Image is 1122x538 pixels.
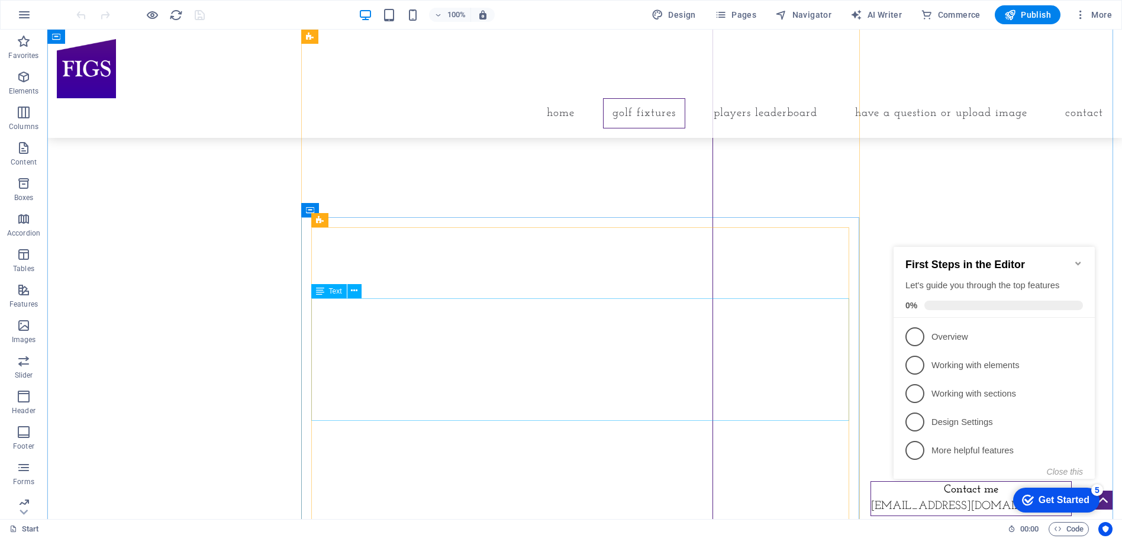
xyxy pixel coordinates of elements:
[1020,522,1039,536] span: 00 00
[1070,5,1117,24] button: More
[124,258,211,283] div: Get Started 5 items remaining, 0% complete
[647,5,701,24] button: Design
[13,264,34,273] p: Tables
[13,442,34,451] p: Footer
[17,29,194,41] h2: First Steps in the Editor
[145,8,159,22] button: Click here to leave preview mode and continue editing
[1028,524,1030,533] span: :
[15,371,33,380] p: Slider
[775,9,831,21] span: Navigator
[43,101,185,114] p: Overview
[7,228,40,238] p: Accordion
[43,215,185,227] p: More helpful features
[5,207,206,235] li: More helpful features
[1049,522,1089,536] button: Code
[710,5,761,24] button: Pages
[1008,522,1039,536] h6: Session time
[43,186,185,199] p: Design Settings
[921,9,981,21] span: Commerce
[5,121,206,150] li: Working with elements
[43,158,185,170] p: Working with sections
[850,9,902,21] span: AI Writer
[9,122,38,131] p: Columns
[185,29,194,38] div: Minimize checklist
[202,254,214,266] div: 5
[429,8,471,22] button: 100%
[1075,9,1112,21] span: More
[1098,522,1113,536] button: Usercentrics
[770,5,836,24] button: Navigator
[447,8,466,22] h6: 100%
[715,9,756,21] span: Pages
[5,178,206,207] li: Design Settings
[1004,9,1051,21] span: Publish
[150,265,201,276] div: Get Started
[17,50,194,62] div: Let's guide you through the top features
[5,93,206,121] li: Overview
[9,86,39,96] p: Elements
[169,8,183,22] button: reload
[169,8,183,22] i: Reload page
[916,5,985,24] button: Commerce
[14,193,34,202] p: Boxes
[9,522,39,536] a: Click to cancel selection. Double-click to open Pages
[12,335,36,344] p: Images
[652,9,696,21] span: Design
[995,5,1060,24] button: Publish
[5,150,206,178] li: Working with sections
[11,157,37,167] p: Content
[17,71,36,80] span: 0%
[478,9,488,20] i: On resize automatically adjust zoom level to fit chosen device.
[158,237,194,247] button: Close this
[846,5,907,24] button: AI Writer
[13,477,34,487] p: Forms
[9,299,38,309] p: Features
[329,288,342,295] span: Text
[1054,522,1084,536] span: Code
[647,5,701,24] div: Design (Ctrl+Alt+Y)
[43,130,185,142] p: Working with elements
[8,51,38,60] p: Favorites
[12,406,36,415] p: Header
